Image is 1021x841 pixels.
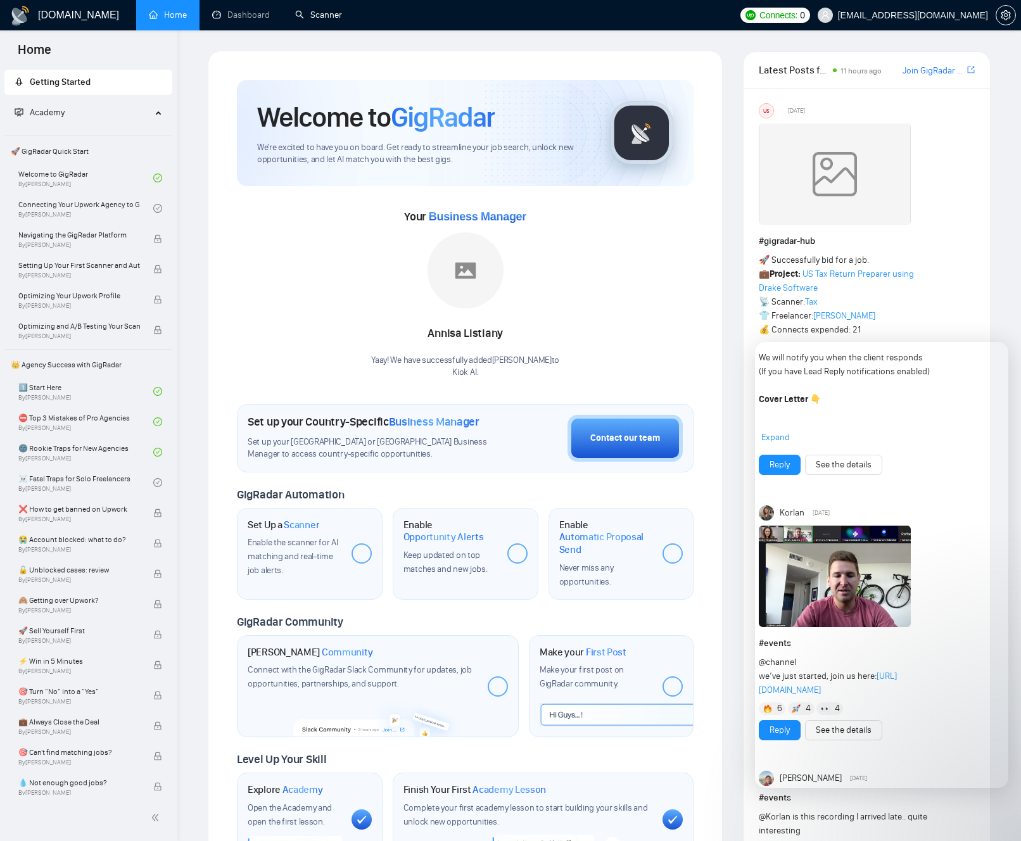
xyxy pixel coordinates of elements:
span: Automatic Proposal Send [559,531,653,555]
span: By [PERSON_NAME] [18,241,140,249]
span: check-circle [153,478,162,487]
span: Set up your [GEOGRAPHIC_DATA] or [GEOGRAPHIC_DATA] Business Manager to access country-specific op... [248,436,504,460]
span: check-circle [153,387,162,396]
span: lock [153,509,162,517]
span: 🚀 GigRadar Quick Start [6,139,171,164]
span: By [PERSON_NAME] [18,332,140,340]
span: check-circle [153,448,162,457]
img: weqQh+iSagEgQAAAABJRU5ErkJggg== [759,123,911,225]
a: US Tax Return Preparer using Drake Software [759,269,914,293]
div: Annisa Listiany [371,323,559,345]
span: Level Up Your Skill [237,752,326,766]
span: 💧 Not enough good jobs? [18,776,140,789]
span: 11 hours ago [840,66,882,75]
span: fund-projection-screen [15,108,23,117]
span: rocket [15,77,23,86]
span: Enable the scanner for AI matching and real-time job alerts. [248,537,338,576]
span: check-circle [153,417,162,426]
div: Yaay! We have successfully added [PERSON_NAME] to [371,355,559,379]
a: dashboardDashboard [212,9,270,20]
span: By [PERSON_NAME] [18,607,140,614]
span: GigRadar [391,100,495,134]
span: 🚀 Sell Yourself First [18,624,140,637]
span: By [PERSON_NAME] [18,728,140,736]
span: user [821,11,830,20]
span: Business Manager [429,210,526,223]
button: setting [996,5,1016,25]
a: [PERSON_NAME] [813,310,875,321]
a: Tax [805,296,818,307]
h1: # events [759,791,975,805]
a: ⛔ Top 3 Mistakes of Pro AgenciesBy[PERSON_NAME] [18,408,153,436]
iframe: To enrich screen reader interactions, please activate Accessibility in Grammarly extension settings [755,342,1008,788]
span: ⚡ Win in 5 Minutes [18,655,140,667]
span: export [967,65,975,75]
span: lock [153,630,162,639]
span: Academy [282,783,323,796]
span: By [PERSON_NAME] [18,302,140,310]
span: 🎯 Turn “No” into a “Yes” [18,685,140,698]
a: 1️⃣ Start HereBy[PERSON_NAME] [18,377,153,405]
h1: Enable [403,519,497,543]
span: lock [153,295,162,304]
a: export [967,64,975,76]
span: 💼 Always Close the Deal [18,716,140,728]
span: [DATE] [788,105,805,117]
span: By [PERSON_NAME] [18,546,140,553]
span: By [PERSON_NAME] [18,637,140,645]
span: Connects: [759,8,797,22]
span: Your [404,210,526,224]
span: ❌ How to get banned on Upwork [18,503,140,515]
span: Connect with the GigRadar Slack Community for updates, job opportunities, partnerships, and support. [248,664,472,689]
a: setting [996,10,1016,20]
button: Contact our team [568,415,683,462]
span: double-left [151,811,163,824]
span: Open the Academy and open the first lesson. [248,802,332,827]
span: Academy Lesson [472,783,546,796]
a: Welcome to GigRadarBy[PERSON_NAME] [18,164,153,192]
span: 🔓 Unblocked cases: review [18,564,140,576]
a: homeHome [149,9,187,20]
span: lock [153,752,162,761]
span: First Post [586,646,626,659]
span: Business Manager [389,415,479,429]
div: Contact our team [590,431,660,445]
span: Make your first post on GigRadar community. [540,664,624,689]
h1: Make your [540,646,626,659]
strong: Project: [770,269,801,279]
span: Keep updated on top matches and new jobs. [403,550,488,574]
span: Setting Up Your First Scanner and Auto-Bidder [18,259,140,272]
div: @Korlan is this recording I arrived late.. quite interesting [759,810,932,838]
span: lock [153,661,162,669]
span: By [PERSON_NAME] [18,759,140,766]
img: logo [10,6,30,26]
h1: [PERSON_NAME] [248,646,373,659]
h1: Set Up a [248,519,319,531]
span: Navigating the GigRadar Platform [18,229,140,241]
img: placeholder.png [428,232,504,308]
a: 🌚 Rookie Traps for New AgenciesBy[PERSON_NAME] [18,438,153,466]
span: Academy [15,107,65,118]
li: Getting Started [4,70,172,95]
span: We're excited to have you on board. Get ready to streamline your job search, unlock new opportuni... [257,142,590,166]
span: By [PERSON_NAME] [18,576,140,584]
span: lock [153,234,162,243]
h1: Enable [559,519,653,556]
span: setting [996,10,1015,20]
span: check-circle [153,204,162,213]
span: GigRadar Community [237,615,343,629]
span: lock [153,539,162,548]
a: Join GigRadar Slack Community [903,64,965,78]
span: lock [153,265,162,274]
h1: Set up your Country-Specific [248,415,479,429]
span: Home [8,41,61,67]
img: slackcommunity-bg.png [294,697,462,737]
span: By [PERSON_NAME] [18,698,140,705]
img: upwork-logo.png [745,10,756,20]
span: lock [153,721,162,730]
h1: # gigradar-hub [759,234,975,248]
span: By [PERSON_NAME] [18,667,140,675]
span: 😭 Account blocked: what to do? [18,533,140,546]
span: lock [153,691,162,700]
span: 🎯 Can't find matching jobs? [18,746,140,759]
